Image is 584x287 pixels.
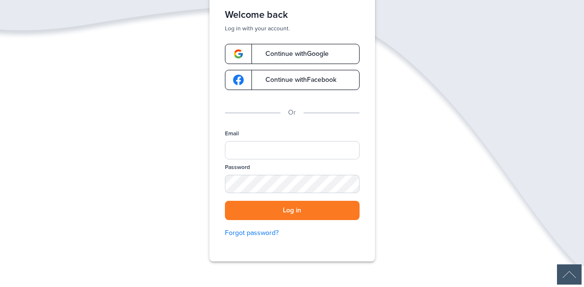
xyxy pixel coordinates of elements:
[225,44,360,64] a: google-logoContinue withGoogle
[256,51,329,57] span: Continue with Google
[233,75,244,85] img: google-logo
[225,130,239,138] label: Email
[557,264,582,285] img: Back to Top
[557,264,582,285] div: Scroll Back to Top
[233,49,244,59] img: google-logo
[225,25,360,32] p: Log in with your account.
[225,175,360,193] input: Password
[288,107,296,118] p: Or
[256,77,336,83] span: Continue with Facebook
[225,9,360,21] h1: Welcome back
[225,141,360,159] input: Email
[225,228,360,238] a: Forgot password?
[225,201,360,221] button: Log in
[225,163,250,171] label: Password
[225,70,360,90] a: google-logoContinue withFacebook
